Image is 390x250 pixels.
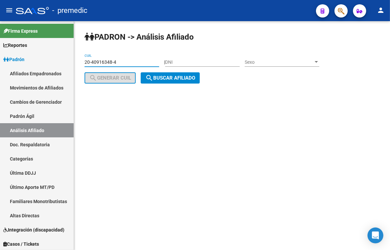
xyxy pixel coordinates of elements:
[89,75,131,81] span: Generar CUIL
[141,72,200,84] button: Buscar afiliado
[245,59,313,65] span: Sexo
[85,59,324,81] div: |
[368,228,383,243] div: Open Intercom Messenger
[3,42,27,49] span: Reportes
[52,3,88,18] span: - premedic
[89,74,97,82] mat-icon: search
[85,32,194,42] strong: PADRON -> Análisis Afiliado
[145,74,153,82] mat-icon: search
[3,56,24,63] span: Padrón
[3,27,38,35] span: Firma Express
[85,72,136,84] button: Generar CUIL
[377,6,385,14] mat-icon: person
[145,75,195,81] span: Buscar afiliado
[3,240,39,248] span: Casos / Tickets
[5,6,13,14] mat-icon: menu
[3,226,64,233] span: Integración (discapacidad)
